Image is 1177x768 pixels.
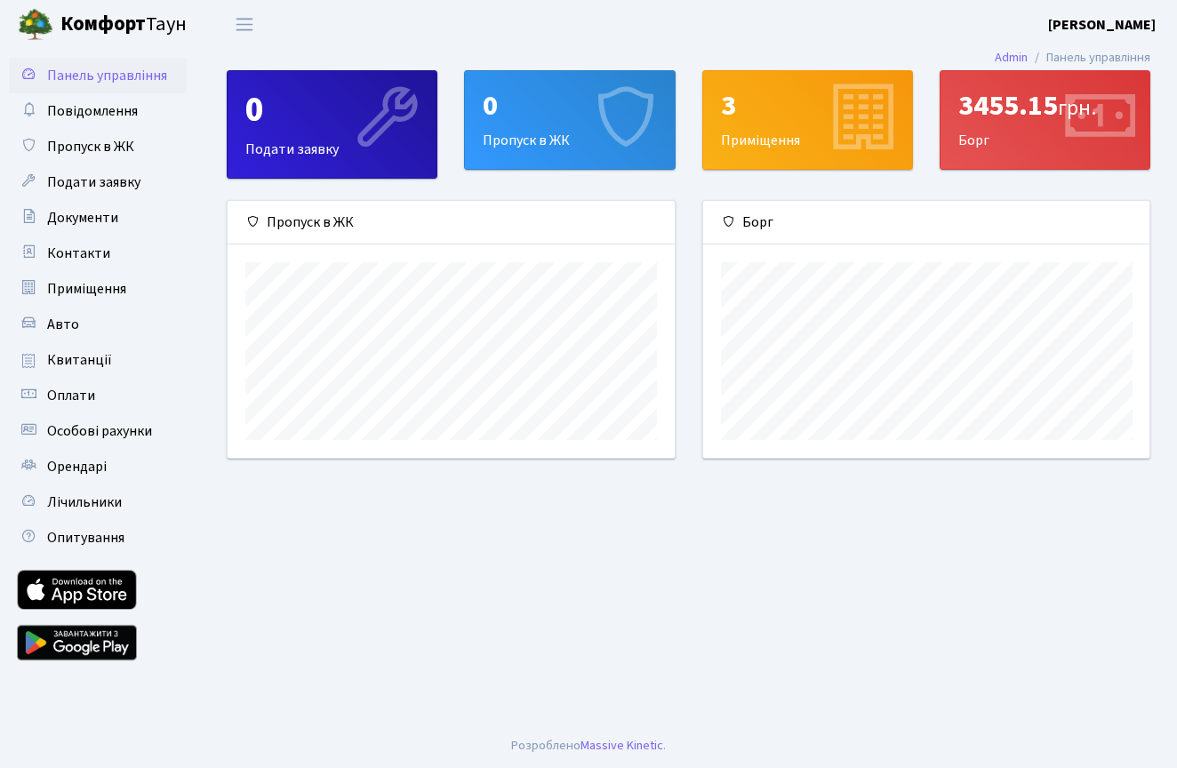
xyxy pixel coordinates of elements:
span: Опитування [47,528,124,548]
a: Документи [9,200,187,236]
a: [PERSON_NAME] [1048,14,1156,36]
a: Квитанції [9,342,187,378]
a: Авто [9,307,187,342]
a: Опитування [9,520,187,556]
span: Пропуск в ЖК [47,137,134,156]
a: Подати заявку [9,164,187,200]
a: Контакти [9,236,187,271]
div: Борг [703,201,1150,244]
div: 3455.15 [958,89,1132,123]
button: Переключити навігацію [222,10,267,39]
div: Подати заявку [228,71,436,178]
a: Повідомлення [9,93,187,129]
span: Панель управління [47,66,167,85]
div: 0 [483,89,656,123]
a: Admin [995,48,1028,67]
a: 0Подати заявку [227,70,437,179]
div: Розроблено . [511,736,666,756]
span: Повідомлення [47,101,138,121]
span: Лічильники [47,492,122,512]
span: Документи [47,208,118,228]
span: Оплати [47,386,95,405]
a: Оплати [9,378,187,413]
span: Квитанції [47,350,112,370]
a: Приміщення [9,271,187,307]
a: 0Пропуск в ЖК [464,70,675,170]
span: Авто [47,315,79,334]
span: Таун [60,10,187,40]
a: Орендарі [9,449,187,484]
div: Пропуск в ЖК [465,71,674,169]
span: грн. [1058,92,1096,124]
span: Контакти [47,244,110,263]
a: Особові рахунки [9,413,187,449]
span: Особові рахунки [47,421,152,441]
li: Панель управління [1028,48,1150,68]
div: 0 [245,89,419,132]
div: Борг [941,71,1149,169]
a: Пропуск в ЖК [9,129,187,164]
div: Приміщення [703,71,912,169]
a: Massive Kinetic [580,736,663,755]
img: logo.png [18,7,53,43]
span: Подати заявку [47,172,140,192]
b: Комфорт [60,10,146,38]
nav: breadcrumb [968,39,1177,76]
span: Орендарі [47,457,107,476]
div: Пропуск в ЖК [228,201,675,244]
a: Панель управління [9,58,187,93]
a: 3Приміщення [702,70,913,170]
a: Лічильники [9,484,187,520]
span: Приміщення [47,279,126,299]
b: [PERSON_NAME] [1048,15,1156,35]
div: 3 [721,89,894,123]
